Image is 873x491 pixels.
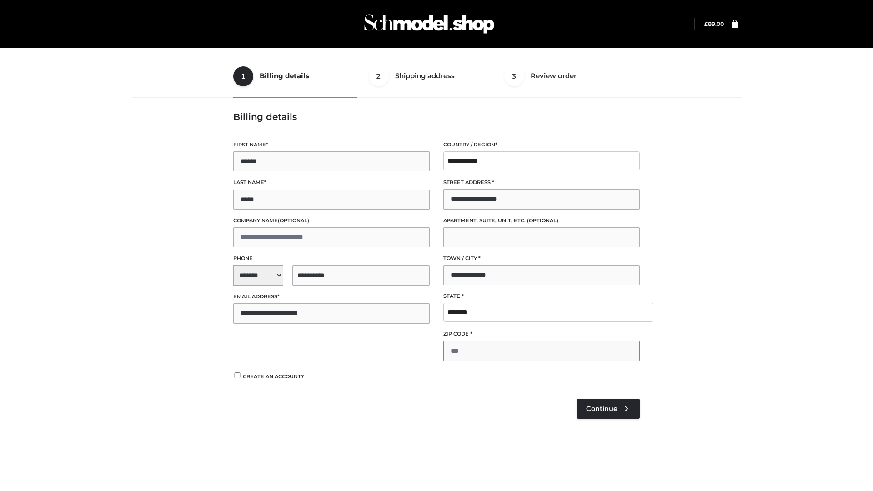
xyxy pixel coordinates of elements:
a: £89.00 [704,20,724,27]
label: State [443,292,640,301]
span: (optional) [278,217,309,224]
label: First name [233,140,430,149]
label: Town / City [443,254,640,263]
a: Continue [577,399,640,419]
label: ZIP Code [443,330,640,338]
label: Country / Region [443,140,640,149]
label: Apartment, suite, unit, etc. [443,216,640,225]
label: Street address [443,178,640,187]
span: £ [704,20,708,27]
input: Create an account? [233,372,241,378]
span: (optional) [527,217,558,224]
bdi: 89.00 [704,20,724,27]
img: Schmodel Admin 964 [361,6,497,42]
label: Company name [233,216,430,225]
h3: Billing details [233,111,640,122]
label: Last name [233,178,430,187]
span: Create an account? [243,373,304,380]
label: Phone [233,254,430,263]
span: Continue [586,405,617,413]
label: Email address [233,292,430,301]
